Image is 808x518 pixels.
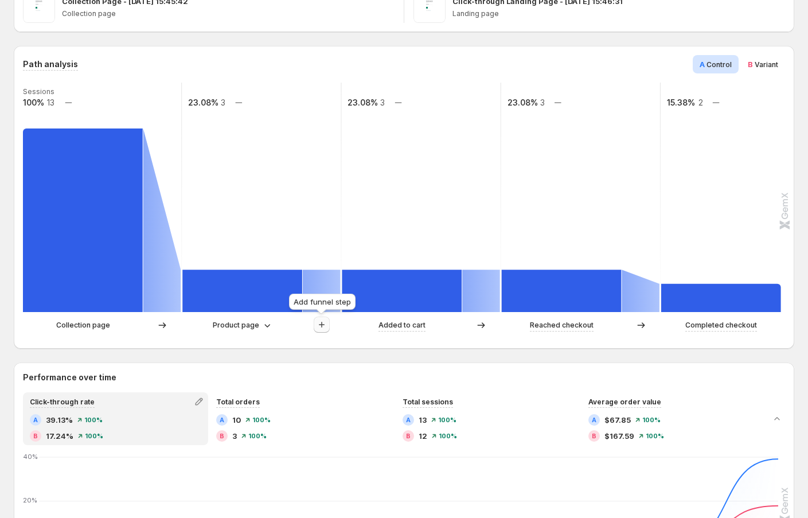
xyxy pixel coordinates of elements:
text: 3 [540,98,545,107]
p: Product page [213,320,259,331]
span: Variant [755,60,778,69]
span: 17.24% [46,430,73,442]
h2: A [220,416,224,423]
h2: B [33,433,38,439]
h2: A [406,416,411,423]
span: 100% [642,416,661,423]
span: 100% [84,416,103,423]
h2: A [592,416,596,423]
p: Landing page [452,9,785,18]
h2: B [220,433,224,439]
text: 100% [23,98,44,107]
span: Total orders [216,398,260,406]
p: Collection page [62,9,395,18]
span: 3 [232,430,237,442]
span: A [700,60,705,69]
span: 10 [232,414,241,426]
text: 40% [23,453,38,461]
path: Added to cart: 3 [342,270,462,312]
span: 13 [419,414,427,426]
text: 3 [221,98,225,107]
text: 23.08% [188,98,218,107]
h2: B [592,433,596,439]
text: 3 [380,98,385,107]
h3: Path analysis [23,59,78,70]
h2: B [406,433,411,439]
span: 39.13% [46,414,73,426]
span: 100% [646,433,664,439]
span: Control [706,60,732,69]
span: Total sessions [403,398,453,406]
text: 2 [698,98,703,107]
text: 13 [47,98,54,107]
button: Collapse chart [769,411,785,427]
span: Click-through rate [30,398,95,406]
h2: A [33,416,38,423]
text: 15.38% [667,98,695,107]
span: 100% [85,433,103,439]
span: 100% [439,433,457,439]
p: Completed checkout [685,320,757,331]
span: 12 [419,430,427,442]
p: Added to cart [378,320,426,331]
h2: Performance over time [23,372,785,383]
text: 20% [23,496,37,504]
span: $67.85 [604,414,631,426]
span: B [748,60,753,69]
text: Sessions [23,87,54,96]
p: Collection page [56,320,110,331]
text: 23.08% [348,98,378,107]
text: 23.08% [508,98,538,107]
span: 100% [438,416,456,423]
p: Reached checkout [530,320,594,331]
span: 100% [248,433,267,439]
path: Completed checkout: 2 [661,284,781,312]
span: $167.59 [604,430,634,442]
path: Product page-44,080bd2e6,887b95: 3 [182,270,302,312]
span: 100% [252,416,271,423]
span: Average order value [588,398,661,406]
path: Reached checkout: 3 [502,270,622,312]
